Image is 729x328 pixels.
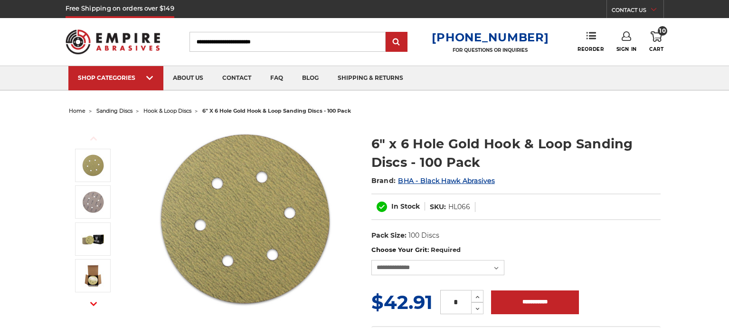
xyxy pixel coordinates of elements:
dt: Pack Size: [371,231,407,241]
span: Cart [649,46,663,52]
a: blog [293,66,328,90]
span: 6" x 6 hole gold hook & loop sanding discs - 100 pack [202,107,351,114]
img: 6 inch 6 hole hook and loop sanding disc [81,264,105,288]
a: Reorder [578,31,604,52]
h1: 6" x 6 Hole Gold Hook & Loop Sanding Discs - 100 Pack [371,135,661,172]
a: about us [163,66,213,90]
div: SHOP CATEGORIES [78,74,154,81]
button: Next [82,294,105,314]
dt: SKU: [430,202,446,212]
a: 10 Cart [649,31,663,52]
span: In Stock [391,202,420,211]
dd: 100 Discs [408,231,439,241]
a: faq [261,66,293,90]
a: shipping & returns [328,66,413,90]
span: Sign In [616,46,637,52]
span: Brand: [371,176,396,185]
img: Empire Abrasives [66,23,161,60]
span: $42.91 [371,290,433,314]
dd: HL066 [448,202,470,212]
span: 10 [658,26,667,36]
label: Choose Your Grit: [371,245,661,255]
img: 6 inch hook & loop disc 6 VAC Hole [81,154,105,177]
a: contact [213,66,261,90]
a: CONTACT US [612,5,663,18]
a: BHA - Black Hawk Abrasives [398,176,495,185]
a: [PHONE_NUMBER] [432,30,549,44]
a: sanding discs [96,107,133,114]
p: FOR QUESTIONS OR INQUIRIES [432,47,549,53]
button: Previous [82,128,105,149]
img: 6 in x 6 hole sanding disc pack [81,227,105,251]
input: Submit [387,33,406,52]
small: Required [431,246,461,253]
img: velcro backed 6 hole sanding disc [81,190,105,214]
a: hook & loop discs [143,107,191,114]
span: Reorder [578,46,604,52]
a: home [69,107,85,114]
img: 6 inch hook & loop disc 6 VAC Hole [150,125,340,315]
